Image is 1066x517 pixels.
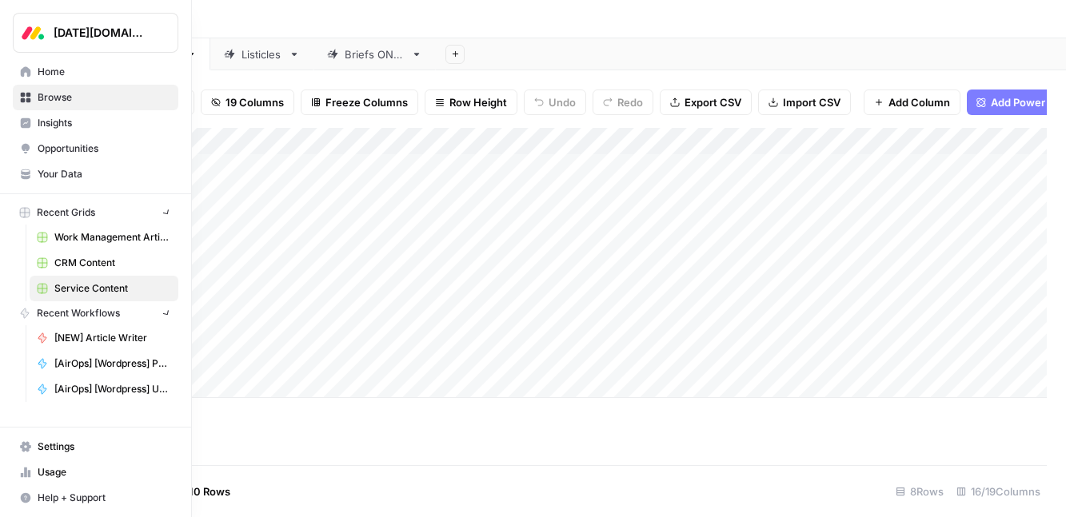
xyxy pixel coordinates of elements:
[38,491,171,505] span: Help + Support
[888,94,950,110] span: Add Column
[30,376,178,402] a: [AirOps] [Wordpress] Update Cornerstone Post
[54,356,171,371] span: [AirOps] [Wordpress] Publish Cornerstone Post
[325,94,408,110] span: Freeze Columns
[38,116,171,130] span: Insights
[13,301,178,325] button: Recent Workflows
[13,136,178,161] a: Opportunities
[313,38,436,70] a: Briefs ONLY
[201,89,294,115] button: 19 Columns
[30,325,178,351] a: [NEW] Article Writer
[30,351,178,376] a: [AirOps] [Wordpress] Publish Cornerstone Post
[13,161,178,187] a: Your Data
[54,331,171,345] span: [NEW] Article Writer
[889,479,950,504] div: 8 Rows
[210,38,313,70] a: Listicles
[524,89,586,115] button: Undo
[38,465,171,479] span: Usage
[301,89,418,115] button: Freeze Columns
[242,46,282,62] div: Listicles
[13,485,178,511] button: Help + Support
[18,18,47,47] img: Monday.com Logo
[13,434,178,459] a: Settings
[54,382,171,396] span: [AirOps] [Wordpress] Update Cornerstone Post
[30,276,178,301] a: Service Content
[685,94,741,110] span: Export CSV
[38,90,171,105] span: Browse
[54,281,171,296] span: Service Content
[38,167,171,181] span: Your Data
[549,94,576,110] span: Undo
[54,25,150,41] span: [DATE][DOMAIN_NAME]
[13,201,178,225] button: Recent Grids
[425,89,517,115] button: Row Height
[758,89,851,115] button: Import CSV
[38,439,171,454] span: Settings
[54,230,171,245] span: Work Management Article Grid
[38,141,171,156] span: Opportunities
[13,13,178,53] button: Workspace: Monday.com
[30,250,178,276] a: CRM Content
[30,225,178,250] a: Work Management Article Grid
[617,94,643,110] span: Redo
[13,59,178,85] a: Home
[166,483,230,499] span: Add 10 Rows
[226,94,284,110] span: 19 Columns
[13,110,178,136] a: Insights
[38,65,171,79] span: Home
[864,89,960,115] button: Add Column
[345,46,405,62] div: Briefs ONLY
[449,94,507,110] span: Row Height
[37,306,120,320] span: Recent Workflows
[660,89,752,115] button: Export CSV
[950,479,1047,504] div: 16/19 Columns
[783,94,840,110] span: Import CSV
[54,256,171,270] span: CRM Content
[593,89,653,115] button: Redo
[37,205,95,220] span: Recent Grids
[13,85,178,110] a: Browse
[13,459,178,485] a: Usage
